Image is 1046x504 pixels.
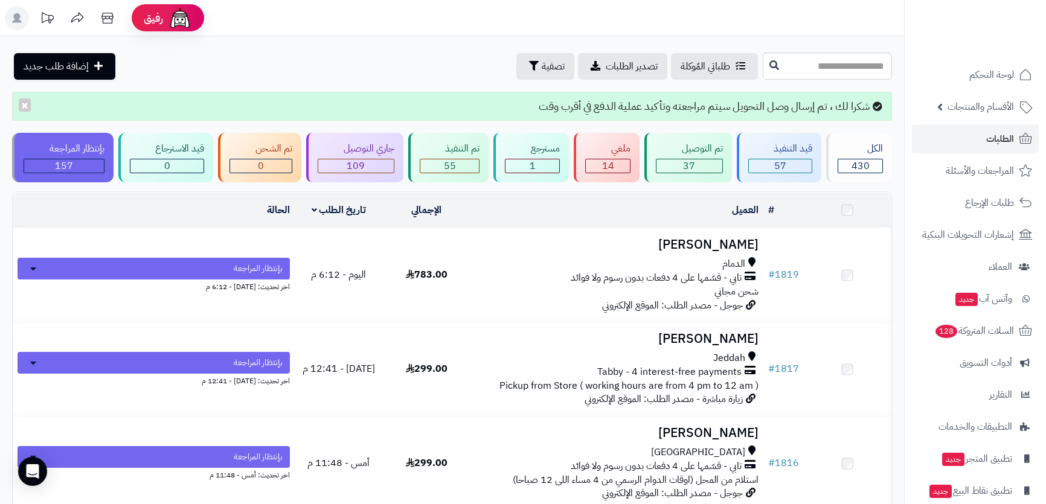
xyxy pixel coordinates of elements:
[656,159,722,173] div: 37
[768,267,775,282] span: #
[602,298,743,313] span: جوجل - مصدر الطلب: الموقع الإلكتروني
[948,98,1014,115] span: الأقسام والمنتجات
[18,468,290,480] div: اخر تحديث: أمس - 11:48 م
[989,258,1012,275] span: العملاء
[304,133,406,183] a: جاري التوصيل 109
[989,386,1012,403] span: التقارير
[542,59,565,74] span: تصفية
[939,418,1012,435] span: التطبيقات والخدمات
[513,473,759,487] span: استلام من المحل (اوقات الدوام الرسمي من 4 مساء اللى 12 صباحا)
[420,142,480,156] div: تم التنفيذ
[24,59,89,74] span: إضافة طلب جديد
[964,9,1035,34] img: logo-2.png
[749,159,812,173] div: 57
[230,159,292,173] div: 0
[347,159,365,173] span: 109
[965,194,1014,211] span: طلبات الإرجاع
[144,11,163,25] span: رفيق
[168,6,192,30] img: ai-face.png
[303,362,375,376] span: [DATE] - 12:41 م
[912,124,1039,153] a: الطلبات
[571,271,742,285] span: تابي - قسّمها على 4 دفعات بدون رسوم ولا فوائد
[824,133,894,183] a: الكل430
[116,133,216,183] a: قيد الاسترجاع 0
[960,354,1012,371] span: أدوات التسويق
[734,133,824,183] a: قيد التنفيذ 57
[130,142,205,156] div: قيد الاسترجاع
[768,456,775,470] span: #
[571,133,642,183] a: ملغي 14
[164,159,170,173] span: 0
[406,362,448,376] span: 299.00
[912,284,1039,313] a: وآتس آبجديد
[852,159,870,173] span: 430
[602,486,743,500] span: جوجل - مصدر الطلب: الموقع الإلكتروني
[768,362,775,376] span: #
[748,142,813,156] div: قيد التنفيذ
[505,142,560,156] div: مسترجع
[606,59,658,74] span: تصدير الطلبات
[722,257,745,271] span: الدمام
[406,267,448,282] span: 783.00
[642,133,734,183] a: تم التوصيل 37
[311,267,366,282] span: اليوم - 6:12 م
[768,203,774,217] a: #
[986,130,1014,147] span: الطلبات
[475,238,759,252] h3: [PERSON_NAME]
[258,159,264,173] span: 0
[14,53,115,80] a: إضافة طلب جديد
[12,92,892,121] div: شكرا لك ، تم إرسال وصل التحويل سيتم مراجعته وتأكيد عملية الدفع في أقرب وقت
[683,159,695,173] span: 37
[406,133,492,183] a: تم التنفيذ 55
[912,444,1039,473] a: تطبيق المتجرجديد
[941,450,1012,467] span: تطبيق المتجر
[475,426,759,440] h3: [PERSON_NAME]
[24,142,104,156] div: بإنتظار المراجعة
[922,226,1014,243] span: إشعارات التحويلات البنكية
[651,445,745,459] span: [GEOGRAPHIC_DATA]
[318,159,394,173] div: 109
[732,203,759,217] a: العميل
[55,159,73,173] span: 157
[774,159,786,173] span: 57
[768,267,799,282] a: #1819
[935,324,958,338] span: 128
[912,252,1039,281] a: العملاء
[216,133,304,183] a: تم الشحن 0
[585,392,743,406] span: زيارة مباشرة - مصدر الطلب: الموقع الإلكتروني
[267,203,290,217] a: الحالة
[406,456,448,470] span: 299.00
[234,357,283,369] span: بإنتظار المراجعة
[656,142,723,156] div: تم التوصيل
[768,456,799,470] a: #1816
[969,66,1014,83] span: لوحة التحكم
[942,453,964,466] span: جديد
[954,290,1012,307] span: وآتس آب
[18,374,290,386] div: اخر تحديث: [DATE] - 12:41 م
[530,159,536,173] span: 1
[946,162,1014,179] span: المراجعات والأسئلة
[10,133,116,183] a: بإنتظار المراجعة 157
[318,142,394,156] div: جاري التوصيل
[234,263,283,275] span: بإنتظار المراجعة
[929,485,952,498] span: جديد
[671,53,758,80] a: طلباتي المُوكلة
[18,457,47,486] div: Open Intercom Messenger
[713,351,745,365] span: Jeddah
[491,133,571,183] a: مسترجع 1
[768,362,799,376] a: #1817
[912,316,1039,345] a: السلات المتروكة128
[578,53,667,80] a: تصدير الطلبات
[912,60,1039,89] a: لوحة التحكم
[955,293,978,306] span: جديد
[307,456,370,470] span: أمس - 11:48 م
[444,159,456,173] span: 55
[838,142,883,156] div: الكل
[32,6,62,33] a: تحديثات المنصة
[130,159,204,173] div: 0
[585,142,630,156] div: ملغي
[312,203,367,217] a: تاريخ الطلب
[420,159,480,173] div: 55
[912,412,1039,441] a: التطبيقات والخدمات
[18,279,290,292] div: اخر تحديث: [DATE] - 6:12 م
